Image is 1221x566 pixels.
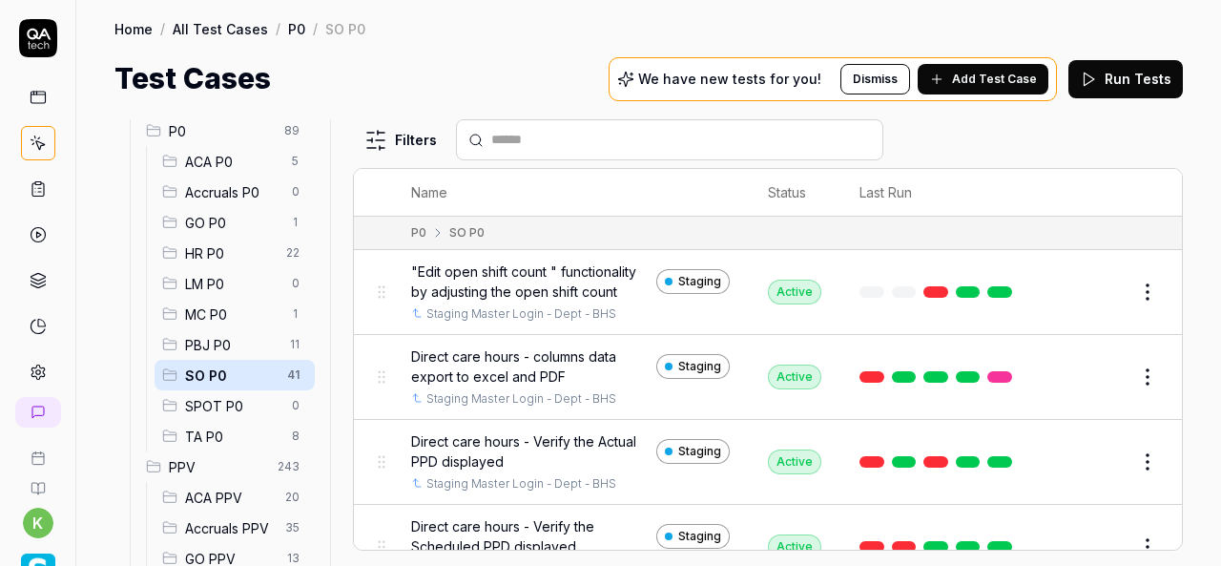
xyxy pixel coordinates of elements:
[282,333,307,356] span: 11
[313,19,318,38] div: /
[15,397,61,428] a: New conversation
[173,19,268,38] a: All Test Cases
[160,19,165,38] div: /
[840,64,910,94] button: Dismiss
[114,57,271,100] h1: Test Cases
[678,273,721,290] span: Staging
[284,211,307,234] span: 1
[325,19,365,38] div: SO P0
[8,435,68,466] a: Book a call with us
[284,272,307,295] span: 0
[185,396,280,416] span: SPOT P0
[411,516,649,556] span: Direct care hours - Verify the Scheduled PPD displayed
[185,518,274,538] span: Accruals PPV
[278,486,307,509] span: 20
[155,390,315,421] div: Drag to reorderSPOT P00
[155,177,315,207] div: Drag to reorderAccruals P00
[768,450,821,474] div: Active
[270,455,307,478] span: 243
[185,488,274,508] span: ACA PPV
[411,346,649,387] span: Direct care hours - columns data export to excel and PDF
[155,299,315,329] div: Drag to reorderMC P01
[411,262,649,302] span: "Edit open shift count " functionality by adjusting the open shift count
[354,250,1182,335] tr: "Edit open shift count " functionality by adjusting the open shift countStagingStaging Master Log...
[185,274,280,294] span: LM P0
[656,439,730,464] a: Staging
[155,238,315,268] div: Drag to reorderHR P022
[768,365,821,389] div: Active
[749,169,840,217] th: Status
[284,425,307,448] span: 8
[169,457,266,477] span: PPV
[768,280,821,304] div: Active
[678,528,721,545] span: Staging
[411,431,649,472] span: Direct care hours - Verify the Actual PPD displayed
[411,224,426,241] div: P0
[185,152,280,172] span: ACA P0
[185,366,276,386] span: SO P0
[276,19,280,38] div: /
[656,269,730,294] a: Staging
[449,224,485,241] div: SO P0
[284,303,307,325] span: 1
[426,475,616,493] a: Staging Master Login - Dept - BHS
[278,516,307,539] span: 35
[185,427,280,447] span: TA P0
[768,535,821,559] div: Active
[155,207,315,238] div: Drag to reorderGO P01
[185,213,280,233] span: GO P0
[155,482,315,513] div: Drag to reorderACA PPV20
[353,121,448,159] button: Filters
[185,182,280,202] span: Accruals P0
[155,360,315,390] div: Drag to reorderSO P041
[426,305,616,323] a: Staging Master Login - Dept - BHS
[155,146,315,177] div: Drag to reorderACA P05
[23,508,53,538] button: k
[354,335,1182,420] tr: Direct care hours - columns data export to excel and PDFStagingStaging Master Login - Dept - BHSA...
[678,443,721,460] span: Staging
[279,364,307,387] span: 41
[277,119,307,142] span: 89
[426,390,616,408] a: Staging Master Login - Dept - BHS
[185,243,275,263] span: HR P0
[185,335,279,355] span: PBJ P0
[279,241,307,264] span: 22
[918,64,1048,94] button: Add Test Case
[155,268,315,299] div: Drag to reorderLM P00
[185,304,280,325] span: MC P0
[114,19,153,38] a: Home
[354,420,1182,505] tr: Direct care hours - Verify the Actual PPD displayedStagingStaging Master Login - Dept - BHSActive
[284,150,307,173] span: 5
[284,180,307,203] span: 0
[952,71,1037,88] span: Add Test Case
[656,354,730,379] a: Staging
[638,73,821,86] p: We have new tests for you!
[169,121,273,141] span: P0
[284,394,307,417] span: 0
[288,19,305,38] a: P0
[155,421,315,451] div: Drag to reorderTA P08
[656,524,730,549] a: Staging
[138,451,315,482] div: Drag to reorderPPV243
[1068,60,1183,98] button: Run Tests
[138,115,315,146] div: Drag to reorderP089
[155,513,315,543] div: Drag to reorderAccruals PPV35
[8,466,68,496] a: Documentation
[392,169,749,217] th: Name
[155,329,315,360] div: Drag to reorderPBJ P011
[678,358,721,375] span: Staging
[840,169,1039,217] th: Last Run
